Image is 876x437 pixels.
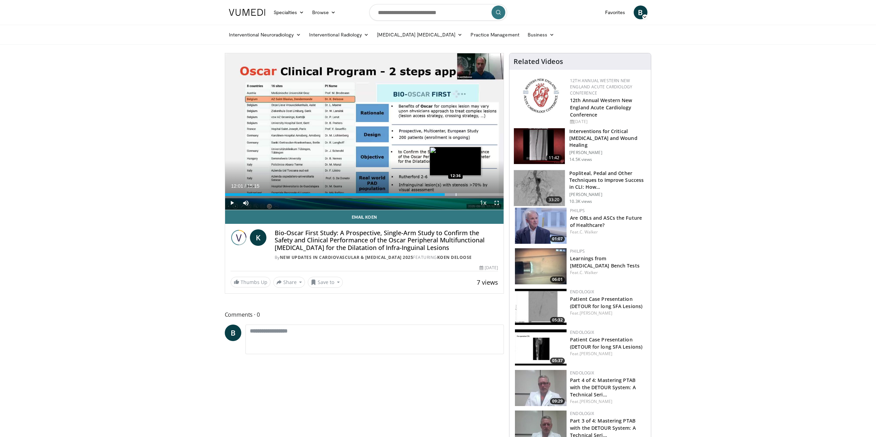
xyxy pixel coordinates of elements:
h3: Popliteal, Pedal and Other Techniques to Improve Success in CLI: How… [569,170,647,190]
img: a89e7913-d609-46ba-9c11-7c5a81a31aa2.150x105_q85_crop-smart_upscale.jpg [515,370,567,406]
img: 0547a951-2e8b-4df6-bc87-cc102613d05c.150x105_q85_crop-smart_upscale.jpg [515,248,567,284]
img: 0954f259-7907-4053-a817-32a96463ecc8.png.150x105_q85_autocrop_double_scale_upscale_version-0.2.png [522,78,560,114]
span: 15:15 [247,183,259,189]
a: K [250,229,266,246]
img: New Updates in Cardiovascular & Interventional Radiology 2025 [231,229,247,246]
p: [PERSON_NAME] [569,192,647,197]
div: Feat. [570,229,645,235]
a: Email Koen [225,210,504,224]
a: C. Walker [580,229,598,235]
a: Endologix [570,411,594,416]
a: Koen Deloose [437,254,472,260]
img: 8e469e3f-019b-47df-afe7-ab3e860d9c55.150x105_q85_crop-smart_upscale.jpg [515,289,567,325]
span: 01:07 [550,236,565,242]
p: 10.3K views [569,199,592,204]
p: [PERSON_NAME] [569,150,647,155]
div: Feat. [570,310,645,316]
img: 75a3f960-6a0f-456d-866c-450ec948de62.150x105_q85_crop-smart_upscale.jpg [515,208,567,244]
a: 12th Annual Western New England Acute Cardiology Conference [570,78,632,96]
a: Thumbs Up [231,277,271,287]
button: Share [273,277,305,288]
p: 14.5K views [569,157,592,162]
button: Playback Rate [476,196,490,210]
a: Endologix [570,329,594,335]
button: Fullscreen [490,196,504,210]
div: By FEATURING [275,254,498,261]
a: 33:20 Popliteal, Pedal and Other Techniques to Improve Success in CLI: How… [PERSON_NAME] 10.3K v... [514,170,647,206]
a: Philips [570,248,585,254]
span: 11:42 [546,154,562,161]
button: Mute [239,196,253,210]
a: Favorites [601,6,630,19]
span: Comments 0 [225,310,504,319]
div: Feat. [570,270,645,276]
img: T6d-rUZNqcn4uJqH4xMDoxOjBrO-I4W8.150x105_q85_crop-smart_upscale.jpg [514,170,565,206]
span: 06:01 [550,276,565,283]
video-js: Video Player [225,53,504,210]
a: Interventional Neuroradiology [225,28,305,42]
span: 05:37 [550,358,565,364]
a: Learnings from [MEDICAL_DATA] Bench Tests [570,255,640,269]
h4: Bio-Oscar First Study: A Prospective, Single-Arm Study to Confirm the Safety and Clinical Perform... [275,229,498,252]
button: Save to [308,277,343,288]
a: Part 4 of 4: Mastering PTAB with the DETOUR System: A Technical Seri… [570,377,636,398]
a: Business [524,28,559,42]
a: Philips [570,208,585,214]
img: 243716_0000_1.png.150x105_q85_crop-smart_upscale.jpg [514,128,565,164]
h4: Related Videos [514,57,563,66]
a: 05:37 [515,329,567,365]
span: 33:20 [546,196,562,203]
a: C. Walker [580,270,598,275]
a: Endologix [570,370,594,376]
a: Patient Case Presentation (DETOUR for long SFA Lesions) [570,336,642,350]
a: Interventional Radiology [305,28,373,42]
a: Practice Management [466,28,523,42]
a: 05:32 [515,289,567,325]
a: Endologix [570,289,594,295]
button: Play [225,196,239,210]
a: Browse [308,6,340,19]
a: B [225,325,241,341]
a: [MEDICAL_DATA] [MEDICAL_DATA] [373,28,466,42]
a: 12th Annual Western New England Acute Cardiology Conference [570,97,632,118]
a: 11:42 Interventions for Critical [MEDICAL_DATA] and Wound Healing [PERSON_NAME] 14.5K views [514,128,647,164]
span: 09:29 [550,398,565,404]
a: 01:07 [515,208,567,244]
div: [DATE] [479,265,498,271]
img: image.jpeg [430,147,481,176]
div: Feat. [570,351,645,357]
img: VuMedi Logo [229,9,265,16]
a: [PERSON_NAME] [580,398,612,404]
span: 12:01 [231,183,243,189]
input: Search topics, interventions [369,4,507,21]
img: a3e031ae-be2e-46e3-af74-2156481deb99.150x105_q85_crop-smart_upscale.jpg [515,329,567,365]
span: / [245,183,246,189]
div: Progress Bar [225,193,504,196]
a: 06:01 [515,248,567,284]
div: [DATE] [570,119,645,125]
a: 09:29 [515,370,567,406]
a: Patient Case Presentation (DETOUR for long SFA Lesions) [570,296,642,309]
a: [PERSON_NAME] [580,310,612,316]
a: B [634,6,647,19]
span: 7 views [477,278,498,286]
a: Specialties [270,6,308,19]
a: [PERSON_NAME] [580,351,612,357]
h3: Interventions for Critical [MEDICAL_DATA] and Wound Healing [569,128,647,149]
span: 05:32 [550,317,565,323]
a: Are OBLs and ASCs the Future of Healthcare? [570,215,642,228]
div: Feat. [570,398,645,405]
a: New Updates in Cardiovascular & [MEDICAL_DATA] 2025 [280,254,413,260]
